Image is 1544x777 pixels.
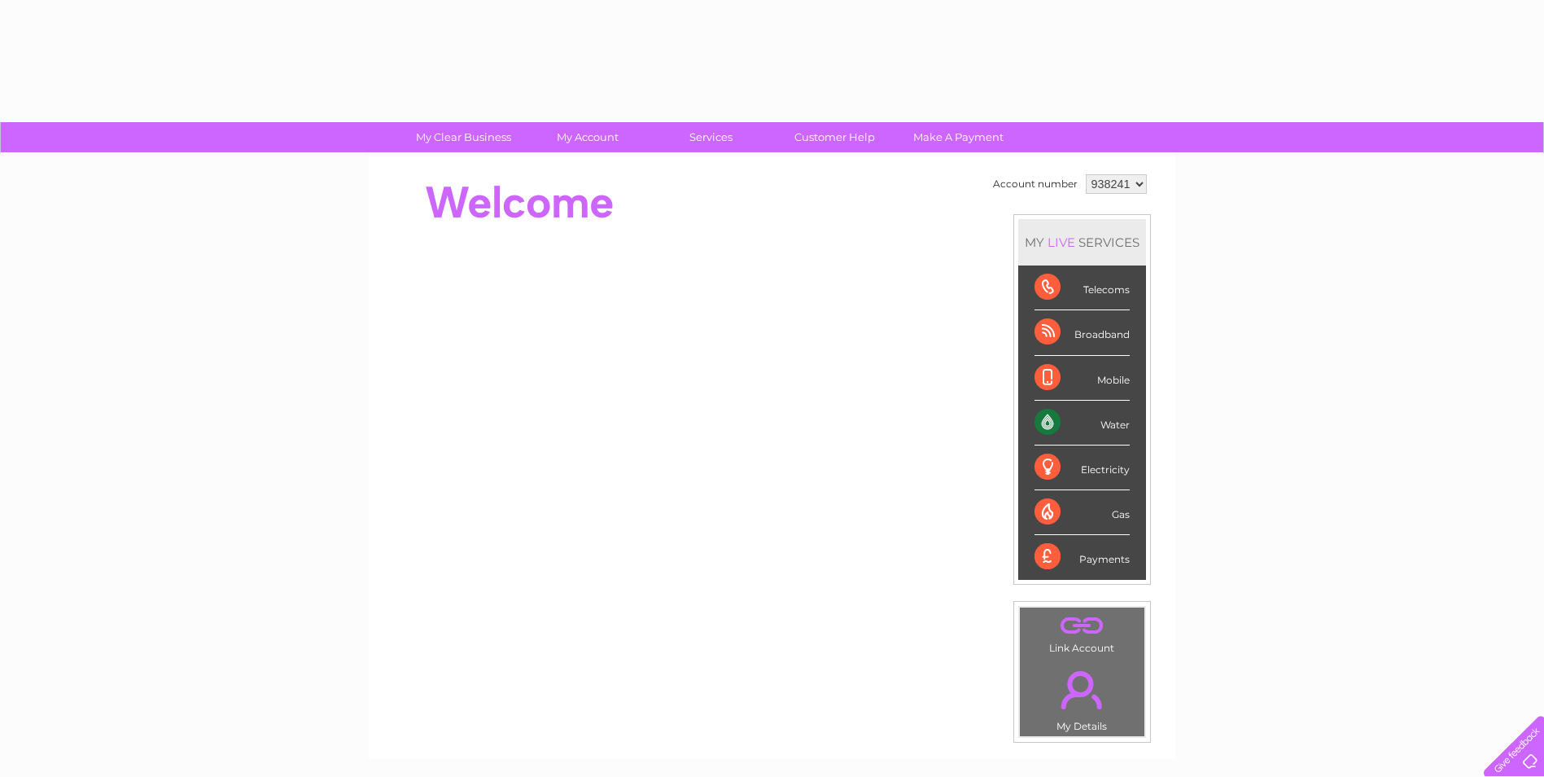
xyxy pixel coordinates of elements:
div: Mobile [1034,356,1130,401]
a: My Clear Business [396,122,531,152]
div: Payments [1034,535,1130,579]
div: Gas [1034,490,1130,535]
td: Link Account [1019,607,1145,658]
a: Services [644,122,778,152]
div: Electricity [1034,446,1130,490]
a: My Account [520,122,654,152]
a: Customer Help [768,122,902,152]
div: Water [1034,401,1130,446]
div: LIVE [1044,235,1078,250]
td: Account number [989,170,1082,198]
a: . [1024,661,1140,718]
a: Make A Payment [891,122,1026,152]
div: Broadband [1034,310,1130,355]
td: My Details [1019,657,1145,737]
div: MY SERVICES [1018,219,1146,266]
a: . [1024,612,1140,640]
div: Telecoms [1034,266,1130,310]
